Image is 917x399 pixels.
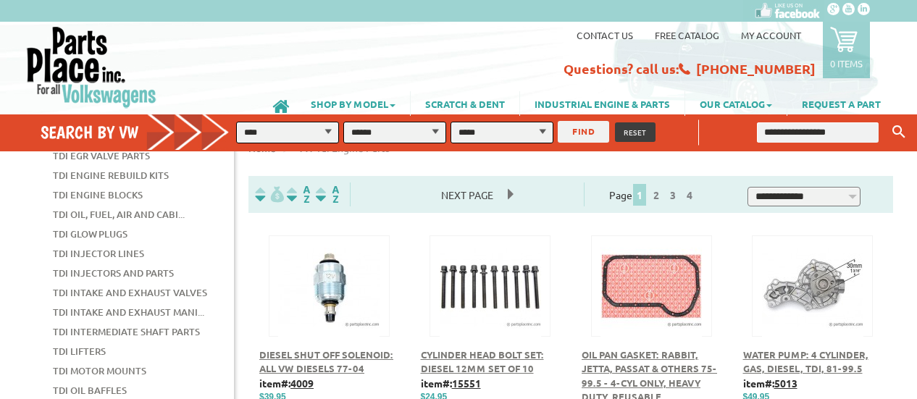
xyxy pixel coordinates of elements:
h4: Search by VW [41,122,240,143]
a: SCRATCH & DENT [411,91,519,116]
a: Next Page [427,188,508,201]
a: 2 [650,188,663,201]
a: Cylinder Head Bolt Set: Diesel 12mm Set Of 10 [421,348,544,375]
a: Contact us [577,29,633,41]
a: TDI Intake and Exhaust Valves [53,283,207,302]
a: TDI Injectors and Parts [53,264,174,282]
a: TDI Motor Mounts [53,361,146,380]
a: OUR CATALOG [685,91,787,116]
button: Keyword Search [888,120,910,144]
img: filterpricelow.svg [255,186,284,203]
a: TDI Lifters [53,342,106,361]
a: My Account [741,29,801,41]
b: item#: [259,377,314,390]
a: TDI Glow Plugs [53,224,127,243]
a: REQUEST A PART [787,91,895,116]
a: TDI Injector Lines [53,244,144,263]
a: Water Pump: 4 Cylinder, Gas, Diesel, TDI, 81-99.5 [743,348,868,375]
a: TDI EGR Valve Parts [53,146,150,165]
span: RESET [624,127,647,138]
a: INDUSTRIAL ENGINE & PARTS [520,91,684,116]
a: 3 [666,188,679,201]
a: Free Catalog [655,29,719,41]
b: item#: [421,377,481,390]
a: TDI Engine Rebuild Kits [53,166,169,185]
img: Sort by Headline [284,186,313,203]
div: Page [584,182,722,206]
a: TDI Intermediate Shaft Parts [53,322,200,341]
a: TDI Intake and Exhaust Mani... [53,303,204,322]
a: SHOP BY MODEL [296,91,410,116]
a: TDI Engine Blocks [53,185,143,204]
span: Next Page [427,184,508,206]
p: 0 items [830,57,863,70]
b: item#: [743,377,797,390]
a: TDI Oil, Fuel, Air and Cabi... [53,205,185,224]
u: 4009 [290,377,314,390]
button: FIND [558,121,609,143]
span: 1 [633,184,646,206]
a: 0 items [823,22,870,78]
img: Sort by Sales Rank [313,186,342,203]
button: RESET [615,122,656,142]
a: Diesel Shut Off Solenoid: All VW Diesels 77-04 [259,348,393,375]
u: 5013 [774,377,797,390]
u: 15551 [452,377,481,390]
img: Parts Place Inc! [25,25,158,109]
a: 4 [683,188,696,201]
